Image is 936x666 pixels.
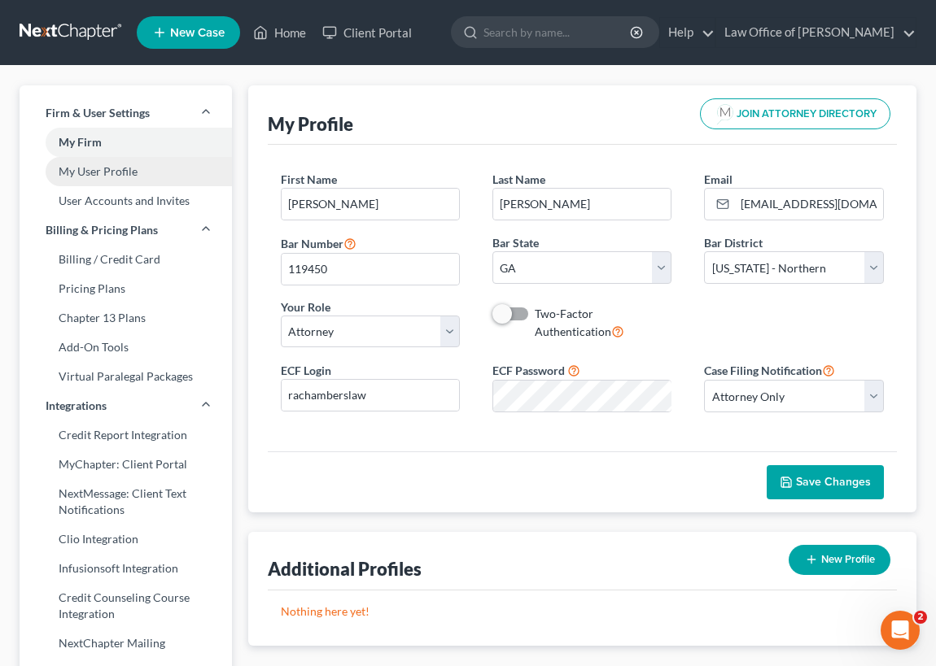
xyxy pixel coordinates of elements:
[314,18,420,47] a: Client Portal
[268,557,422,581] div: Additional Profiles
[704,360,835,380] label: Case Filing Notification
[20,128,232,157] a: My Firm
[716,18,916,47] a: Law Office of [PERSON_NAME]
[20,98,232,128] a: Firm & User Settings
[20,245,232,274] a: Billing / Credit Card
[483,17,632,47] input: Search by name...
[492,172,545,186] span: Last Name
[281,603,885,620] p: Nothing here yet!
[796,475,871,489] span: Save Changes
[20,629,232,658] a: NextChapter Mailing
[170,27,225,39] span: New Case
[20,362,232,391] a: Virtual Paralegal Packages
[20,391,232,420] a: Integrations
[20,420,232,450] a: Credit Report Integration
[20,450,232,479] a: MyChapter: Client Portal
[914,611,927,624] span: 2
[767,465,884,499] button: Save Changes
[281,233,356,253] label: Bar Number
[281,300,330,314] span: Your Role
[735,189,882,220] input: Enter email...
[46,398,107,414] span: Integrations
[20,186,232,215] a: User Accounts and Invites
[492,362,565,379] label: ECF Password
[20,215,232,245] a: Billing & Pricing Plans
[20,303,232,333] a: Chapter 13 Plans
[20,157,232,186] a: My User Profile
[20,479,232,525] a: NextMessage: Client Text Notifications
[493,189,671,220] input: Enter last name...
[282,189,459,220] input: Enter first name...
[46,222,158,238] span: Billing & Pricing Plans
[20,554,232,583] a: Infusionsoft Integration
[282,380,459,411] input: Enter ecf login...
[20,583,232,629] a: Credit Counseling Course Integration
[704,234,763,251] label: Bar District
[700,98,890,129] button: JOIN ATTORNEY DIRECTORY
[714,102,737,125] img: modern-attorney-logo-488310dd42d0e56951fffe13e3ed90e038bc441dd813d23dff0c9337a977f38e.png
[20,525,232,554] a: Clio Integration
[492,234,539,251] label: Bar State
[881,611,920,650] iframe: Intercom live chat
[20,274,232,303] a: Pricing Plans
[20,333,232,362] a: Add-On Tools
[660,18,715,47] a: Help
[535,307,611,338] span: Two-Factor Authentication
[789,545,890,575] button: New Profile
[281,172,337,186] span: First Name
[704,172,733,186] span: Email
[46,105,150,121] span: Firm & User Settings
[282,254,459,285] input: #
[268,112,353,136] div: My Profile
[281,362,331,379] label: ECF Login
[737,109,877,120] span: JOIN ATTORNEY DIRECTORY
[245,18,314,47] a: Home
